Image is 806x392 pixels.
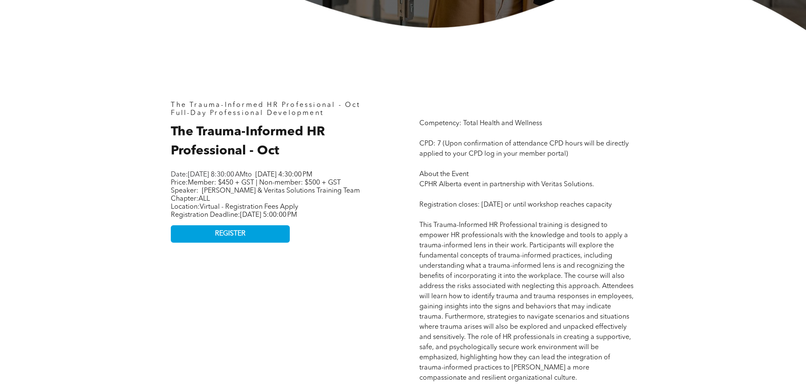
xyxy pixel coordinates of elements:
[171,188,198,194] span: Speaker:
[240,212,297,218] span: [DATE] 5:00:00 PM
[255,171,312,178] span: [DATE] 4:30:00 PM
[188,179,341,186] span: Member: $450 + GST | Non-member: $500 + GST
[202,188,360,194] span: [PERSON_NAME] & Veritas Solutions Training Team
[198,196,210,202] span: ALL
[171,110,324,117] span: Full-Day Professional Development
[171,126,325,157] span: The Trauma-Informed HR Professional - Oct
[171,225,290,243] a: REGISTER
[171,204,298,218] span: Location: Registration Deadline:
[171,171,252,178] span: Date: to
[188,171,246,178] span: [DATE] 8:30:00 AM
[171,179,341,186] span: Price:
[215,230,246,238] span: REGISTER
[171,196,210,202] span: Chapter:
[171,102,360,109] span: The Trauma-Informed HR Professional - Oct
[200,204,298,210] span: Virtual - Registration Fees Apply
